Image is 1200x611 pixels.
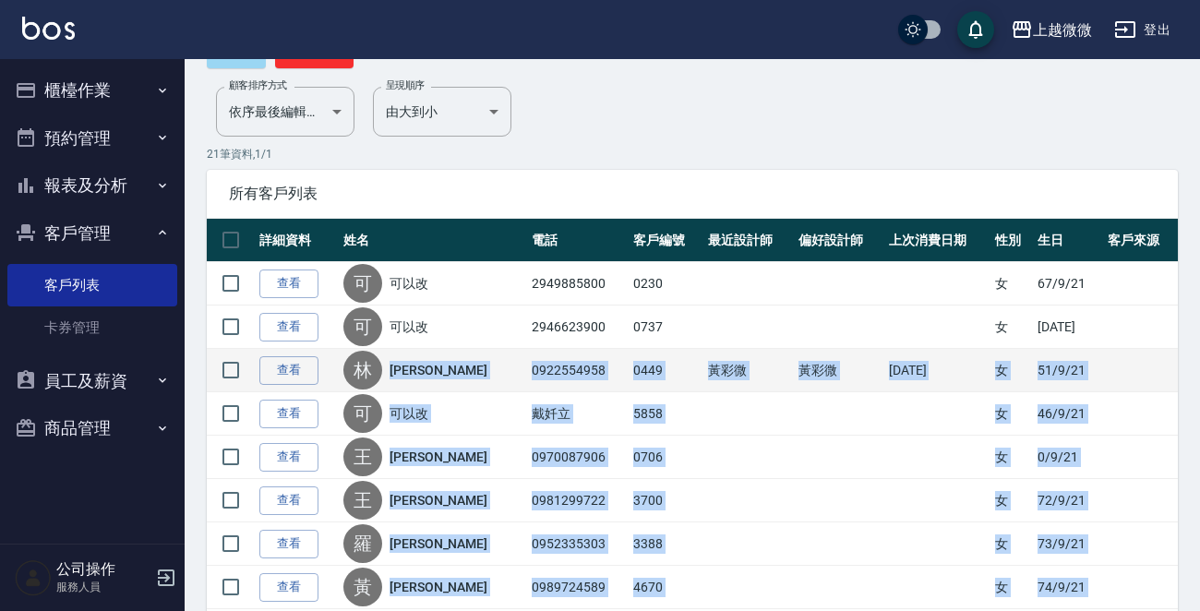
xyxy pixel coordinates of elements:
[7,66,177,114] button: 櫃檯作業
[259,270,318,298] a: 查看
[7,162,177,210] button: 報表及分析
[343,481,382,520] div: 王
[259,530,318,558] a: 查看
[957,11,994,48] button: save
[1107,13,1178,47] button: 登出
[343,437,382,476] div: 王
[7,306,177,349] a: 卡券管理
[1033,392,1103,436] td: 46/9/21
[7,114,177,162] button: 預約管理
[343,307,382,346] div: 可
[1033,349,1103,392] td: 51/9/21
[259,443,318,472] a: 查看
[990,219,1034,262] th: 性別
[629,392,703,436] td: 5858
[990,349,1034,392] td: 女
[22,17,75,40] img: Logo
[794,349,884,392] td: 黃彩微
[259,356,318,385] a: 查看
[527,436,629,479] td: 0970087906
[703,349,794,392] td: 黃彩微
[990,436,1034,479] td: 女
[629,479,703,522] td: 3700
[7,210,177,258] button: 客戶管理
[629,262,703,305] td: 0230
[390,534,487,553] a: [PERSON_NAME]
[1033,522,1103,566] td: 73/9/21
[794,219,884,262] th: 偏好設計師
[343,351,382,389] div: 林
[990,262,1034,305] td: 女
[339,219,527,262] th: 姓名
[990,566,1034,609] td: 女
[629,219,703,262] th: 客戶編號
[259,486,318,515] a: 查看
[527,566,629,609] td: 0989724589
[390,448,487,466] a: [PERSON_NAME]
[15,559,52,596] img: Person
[527,479,629,522] td: 0981299722
[229,78,287,92] label: 顧客排序方式
[390,578,487,596] a: [PERSON_NAME]
[1003,11,1099,49] button: 上越微微
[527,522,629,566] td: 0952335303
[343,264,382,303] div: 可
[343,394,382,433] div: 可
[884,219,990,262] th: 上次消費日期
[1033,566,1103,609] td: 74/9/21
[390,361,487,379] a: [PERSON_NAME]
[7,404,177,452] button: 商品管理
[259,400,318,428] a: 查看
[629,436,703,479] td: 0706
[7,264,177,306] a: 客戶列表
[390,491,487,509] a: [PERSON_NAME]
[1033,219,1103,262] th: 生日
[884,349,990,392] td: [DATE]
[56,560,150,579] h5: 公司操作
[7,357,177,405] button: 員工及薪資
[1033,18,1092,42] div: 上越微微
[990,305,1034,349] td: 女
[255,219,339,262] th: 詳細資料
[259,313,318,341] a: 查看
[343,524,382,563] div: 羅
[207,146,1178,162] p: 21 筆資料, 1 / 1
[1033,436,1103,479] td: 0/9/21
[990,392,1034,436] td: 女
[373,87,511,137] div: 由大到小
[1033,305,1103,349] td: [DATE]
[386,78,425,92] label: 呈現順序
[1103,219,1178,262] th: 客戶來源
[390,317,428,336] a: 可以改
[629,522,703,566] td: 3388
[527,219,629,262] th: 電話
[527,392,629,436] td: 戴奷立
[990,522,1034,566] td: 女
[259,573,318,602] a: 查看
[343,568,382,606] div: 黃
[527,305,629,349] td: 2946623900
[390,274,428,293] a: 可以改
[56,579,150,595] p: 服務人員
[527,262,629,305] td: 2949885800
[229,185,1156,203] span: 所有客戶列表
[703,219,794,262] th: 最近設計師
[1033,479,1103,522] td: 72/9/21
[527,349,629,392] td: 0922554958
[1033,262,1103,305] td: 67/9/21
[629,349,703,392] td: 0449
[990,479,1034,522] td: 女
[390,404,428,423] a: 可以改
[629,566,703,609] td: 4670
[629,305,703,349] td: 0737
[216,87,354,137] div: 依序最後編輯時間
